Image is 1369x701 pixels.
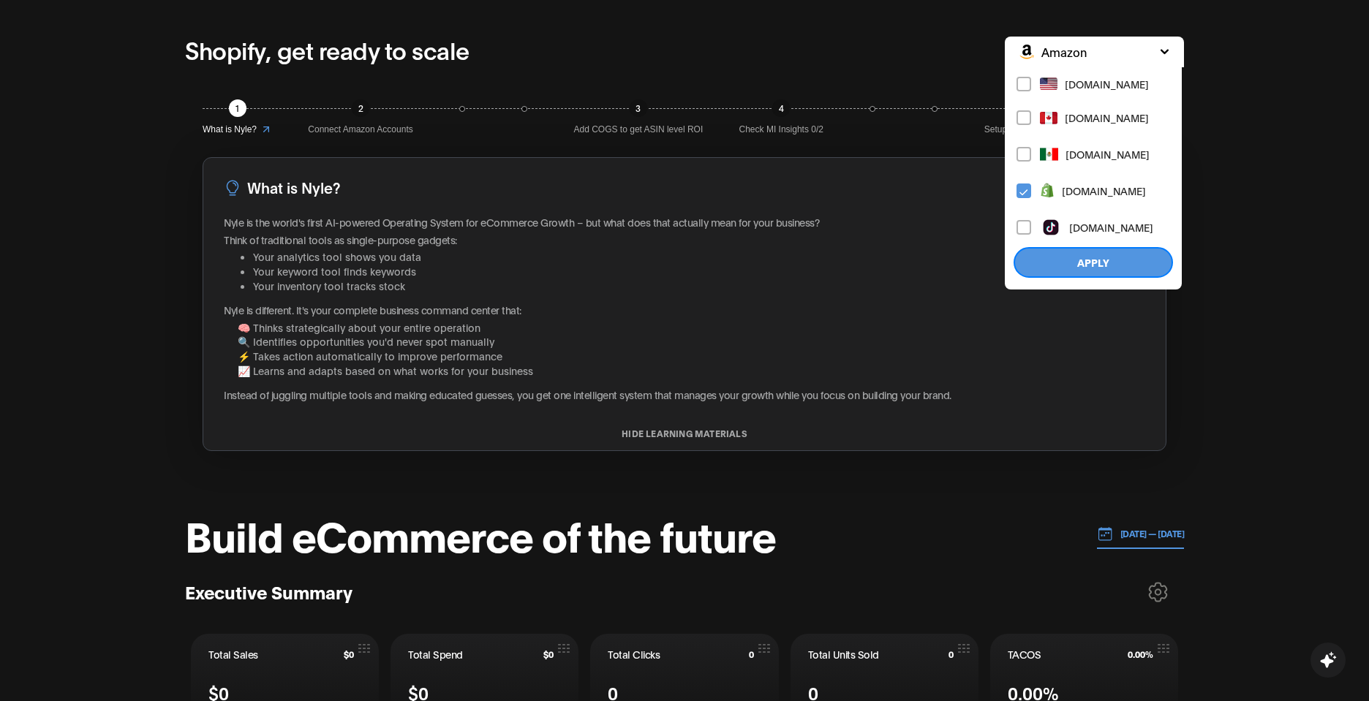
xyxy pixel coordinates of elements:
[208,647,258,662] span: Total Sales
[185,580,352,603] h3: Executive Summary
[1128,649,1153,659] span: 0.00%
[352,99,369,117] div: 2
[1008,647,1041,662] span: TACOS
[1097,526,1113,542] img: 01.01.24 — 07.01.24
[608,647,660,662] span: Total Clicks
[229,99,246,117] div: 1
[949,649,954,659] span: 0
[238,320,1145,335] li: 🧠 Thinks strategically about your entire operation
[984,123,1080,137] span: Setup market share goal
[749,649,754,659] span: 0
[224,215,1145,230] p: Nyle is the world's first AI-powered Operating System for eCommerce Growth – but what does that a...
[224,179,241,197] img: LightBulb
[185,32,469,67] p: Shopify, get ready to scale
[247,176,340,199] h3: What is Nyle?
[224,387,1145,402] p: Instead of juggling multiple tools and making educated guesses, you get one intelligent system th...
[344,649,354,659] span: $0
[238,349,1145,363] li: ⚡ Takes action automatically to improve performance
[253,264,1145,278] li: Your keyword tool finds keywords
[224,232,1145,247] p: Think of traditional tools as single-purpose gadgets:
[1005,37,1184,67] button: Amazon
[203,123,257,137] span: What is Nyle?
[1019,45,1034,59] img: Amazon
[630,99,647,117] div: 3
[739,123,823,137] span: Check MI Insights 0/2
[203,428,1166,439] button: HIDE LEARNING MATERIALS
[238,334,1145,349] li: 🔍 Identifies opportunities you'd never spot manually
[253,249,1145,264] li: Your analytics tool shows you data
[574,123,704,137] span: Add COGS to get ASIN level ROI
[308,123,412,137] span: Connect Amazon Accounts
[1097,519,1185,549] button: [DATE] — [DATE]
[238,363,1145,378] li: 📈 Learns and adapts based on what works for your business
[224,303,1145,317] p: Nyle is different. It's your complete business command center that:
[1113,527,1185,540] p: [DATE] — [DATE]
[1041,44,1087,60] span: Amazon
[543,649,554,659] span: $0
[253,278,1145,293] li: Your inventory tool tracks stock
[185,512,776,556] h1: Build eCommerce of the future
[808,647,879,662] span: Total Units Sold
[408,647,463,662] span: Total Spend
[772,99,790,117] div: 4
